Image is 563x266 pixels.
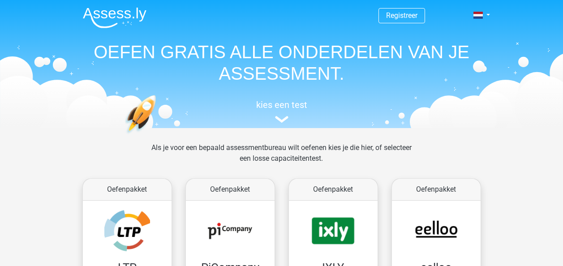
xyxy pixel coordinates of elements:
[125,95,191,176] img: oefenen
[275,116,288,123] img: assessment
[76,99,488,123] a: kies een test
[386,11,417,20] a: Registreer
[76,41,488,84] h1: OEFEN GRATIS ALLE ONDERDELEN VAN JE ASSESSMENT.
[83,7,146,28] img: Assessly
[76,99,488,110] h5: kies een test
[144,142,419,175] div: Als je voor een bepaald assessmentbureau wilt oefenen kies je die hier, of selecteer een losse ca...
